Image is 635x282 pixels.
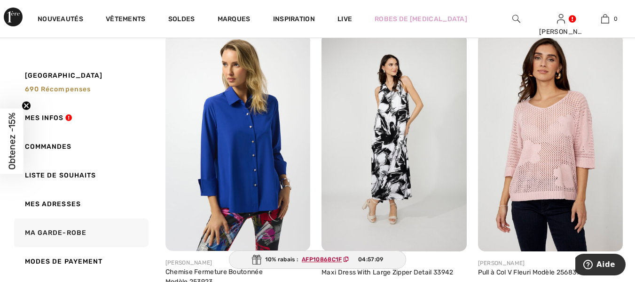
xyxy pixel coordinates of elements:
[321,33,466,251] img: compli-k-dresses-jumpsuits-as-sample_732933942_1_6be7_search.jpg
[218,15,251,25] a: Marques
[12,132,149,161] a: Commandes
[25,85,91,93] span: 690 récompenses
[601,13,609,24] img: Mon panier
[337,14,352,24] a: Live
[478,268,584,276] a: Pull à Col V Fleuri Modèle 256839u
[539,27,583,37] div: [PERSON_NAME]
[512,13,520,24] img: recherche
[12,104,149,132] a: Mes infos
[229,250,407,269] div: 10% rabais :
[106,15,146,25] a: Vêtements
[7,113,17,169] span: Obtenez -15%
[168,15,195,25] a: Soldes
[478,33,623,251] img: frank-lyman-tops-dusty-pink_256839_3_1beb_search.jpg
[12,247,149,276] a: Modes de payement
[583,13,627,24] a: 0
[557,13,565,24] img: Mes infos
[358,255,383,264] span: 04:57:09
[12,161,149,190] a: Liste de souhaits
[165,33,310,251] img: joseph-ribkoff-tops-royal-sapphire-163_253923a_2_e7df_search.jpg
[12,190,149,218] a: Mes adresses
[252,255,261,265] img: Gift.svg
[38,15,83,25] a: Nouveautés
[375,14,467,24] a: Robes de [MEDICAL_DATA]
[478,259,623,267] div: [PERSON_NAME]
[25,71,103,81] span: [GEOGRAPHIC_DATA]
[321,268,453,276] a: Maxi Dress With Large Zipper Detail 33942
[302,256,342,263] ins: AFP10868C1F
[22,101,31,110] button: Close teaser
[614,15,618,23] span: 0
[575,254,626,277] iframe: Ouvre un widget dans lequel vous pouvez trouver plus d’informations
[557,14,565,23] a: Se connecter
[4,8,23,26] img: 1ère Avenue
[165,258,310,267] div: [PERSON_NAME]
[273,15,315,25] span: Inspiration
[12,218,149,247] a: Ma garde-robe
